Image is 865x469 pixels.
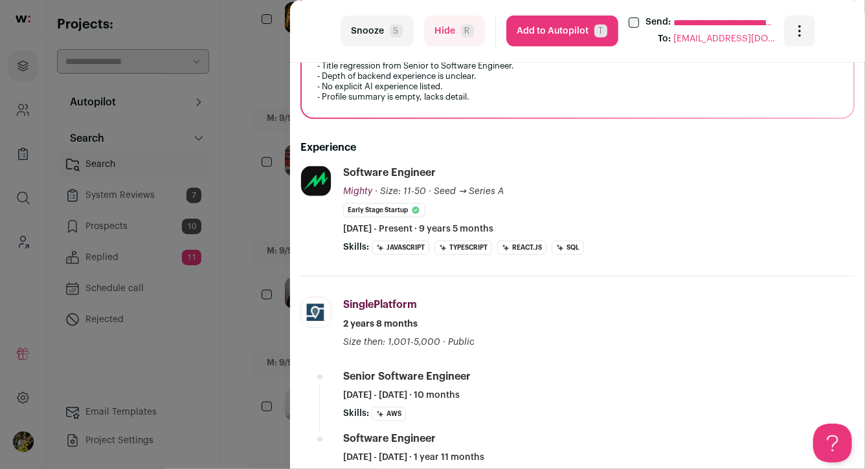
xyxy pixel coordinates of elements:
[594,25,607,38] span: T
[343,369,471,384] div: Senior Software Engineer
[317,61,838,102] p: - Title regression from Senior to Software Engineer. - Depth of backend experience is unclear. - ...
[343,300,417,310] span: SinglePlatform
[343,203,425,217] li: Early Stage Startup
[434,187,504,196] span: Seed → Series A
[784,16,815,47] button: Open dropdown
[658,32,671,47] div: To:
[301,166,331,196] img: 2a2a1cfec971e6caf04f8176cda976e42418e048258849581c6e3fed94cae480.jpg
[497,241,546,255] li: React.js
[552,241,584,255] li: SQL
[343,389,460,402] span: [DATE] - [DATE] · 10 months
[429,185,431,198] span: ·
[443,336,445,349] span: ·
[343,241,369,254] span: Skills:
[506,16,618,47] button: Add to AutopilotT
[434,241,492,255] li: TypeScript
[390,25,403,38] span: S
[343,431,436,446] div: Software Engineer
[343,187,372,196] span: Mighty
[300,140,855,155] h2: Experience
[343,407,369,420] span: Skills:
[813,424,852,463] iframe: Help Scout Beacon - Open
[372,241,429,255] li: JavaScript
[461,25,474,38] span: R
[343,166,436,180] div: Software Engineer
[372,407,406,421] li: AWS
[375,187,426,196] span: · Size: 11-50
[448,338,475,347] span: Public
[646,16,671,30] label: Send:
[341,16,414,47] button: SnoozeS
[301,298,331,327] img: 9571caebaa10408a75261568f2ec4826d28e4f367161746e5f05ae86361183f0.jpg
[343,451,484,464] span: [DATE] - [DATE] · 1 year 11 months
[674,32,778,47] span: [EMAIL_ADDRESS][DOMAIN_NAME]
[424,16,485,47] button: HideR
[343,338,440,347] span: Size then: 1,001-5,000
[343,223,493,235] span: [DATE] - Present · 9 years 5 months
[343,318,418,331] span: 2 years 8 months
